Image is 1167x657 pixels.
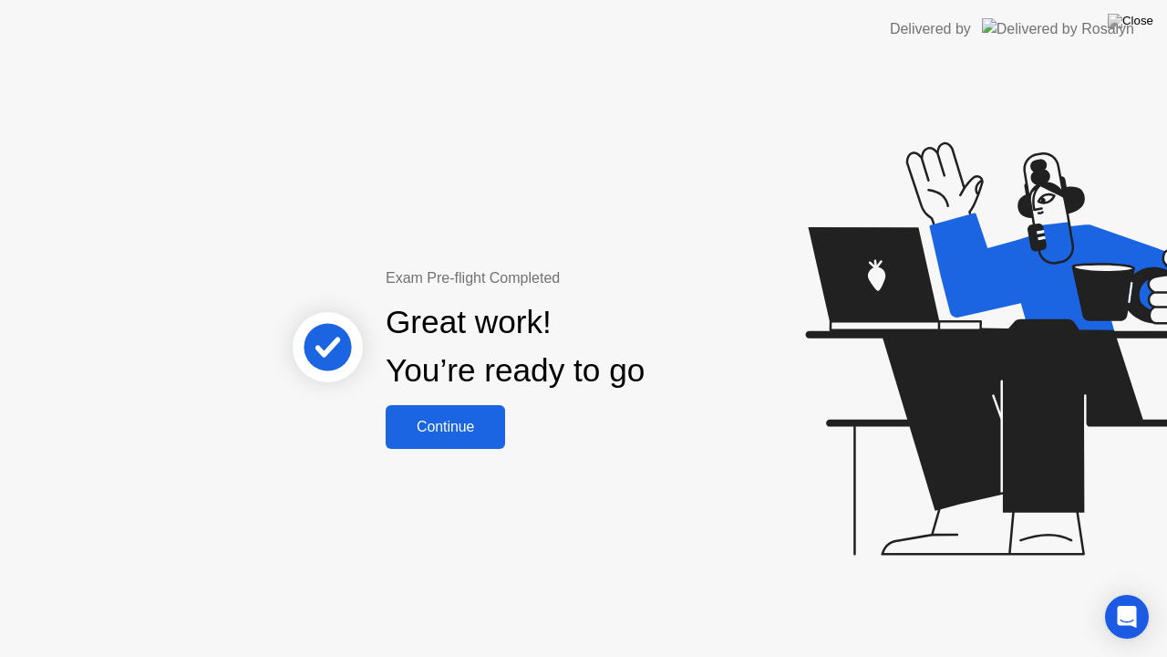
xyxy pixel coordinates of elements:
div: Continue [391,419,500,435]
div: Delivered by [890,18,971,40]
div: Exam Pre-flight Completed [386,267,762,289]
img: Delivered by Rosalyn [982,18,1134,39]
div: Open Intercom Messenger [1105,595,1149,639]
button: Continue [386,405,505,449]
div: Great work! You’re ready to go [386,298,645,395]
img: Close [1108,14,1153,28]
